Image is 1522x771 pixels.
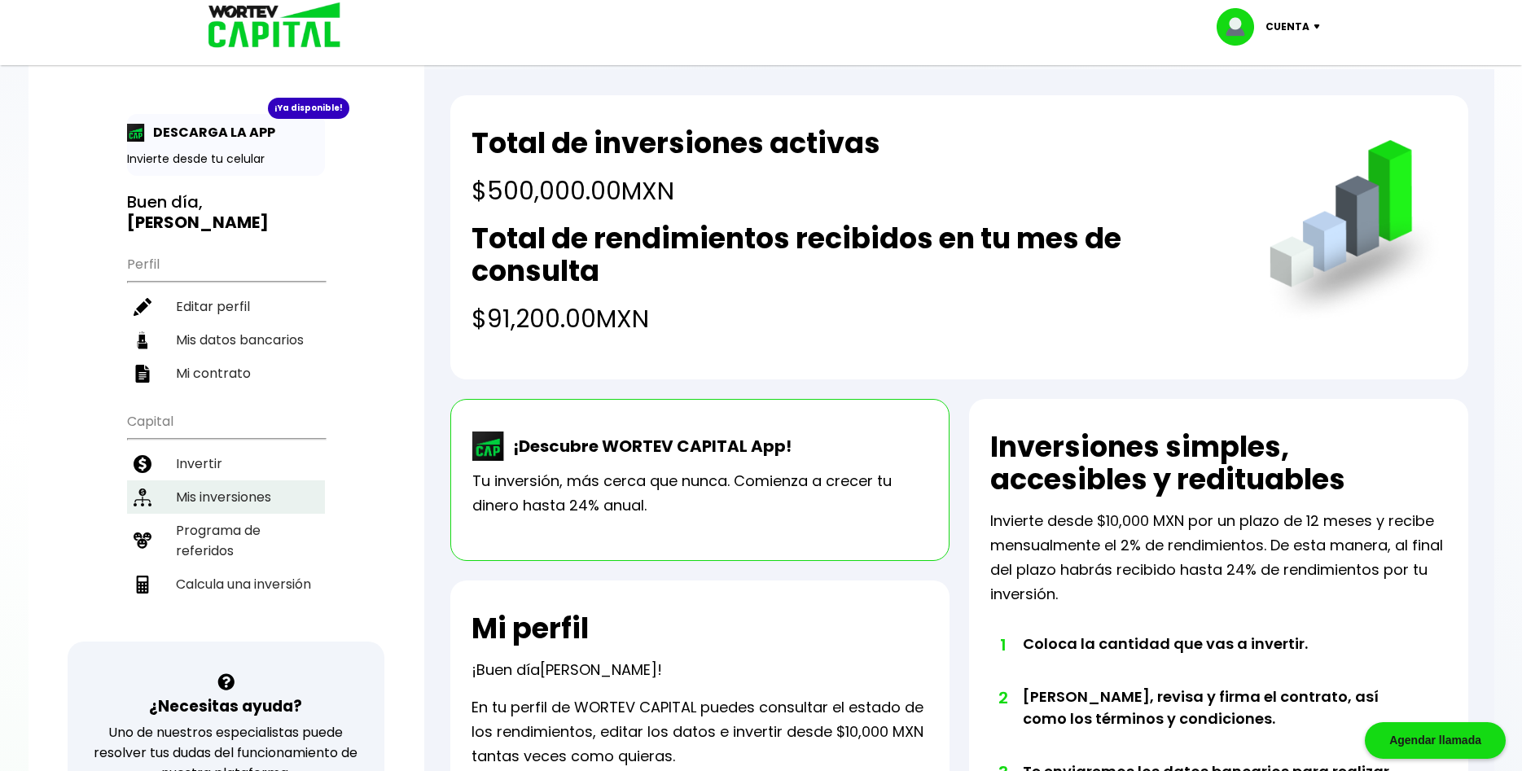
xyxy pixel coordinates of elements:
[145,122,275,142] p: DESCARGA LA APP
[998,633,1007,657] span: 1
[1217,8,1265,46] img: profile-image
[1309,24,1331,29] img: icon-down
[472,222,1236,287] h2: Total de rendimientos recibidos en tu mes de consulta
[472,173,880,209] h4: $500,000.00 MXN
[1023,686,1401,760] li: [PERSON_NAME], revisa y firma el contrato, así como los términos y condiciones.
[127,357,325,390] a: Mi contrato
[472,695,928,769] p: En tu perfil de WORTEV CAPITAL puedes consultar el estado de los rendimientos, editar los datos e...
[127,567,325,601] a: Calcula una inversión
[990,431,1447,496] h2: Inversiones simples, accesibles y redituables
[127,403,325,642] ul: Capital
[472,658,662,682] p: ¡Buen día !
[127,192,325,233] h3: Buen día,
[540,659,657,680] span: [PERSON_NAME]
[472,431,505,461] img: wortev-capital-app-icon
[990,509,1447,607] p: Invierte desde $10,000 MXN por un plazo de 12 meses y recibe mensualmente el 2% de rendimientos. ...
[998,686,1007,710] span: 2
[472,469,928,518] p: Tu inversión, más cerca que nunca. Comienza a crecer tu dinero hasta 24% anual.
[127,246,325,390] ul: Perfil
[134,298,151,316] img: editar-icon.952d3147.svg
[127,447,325,480] a: Invertir
[472,300,1236,337] h4: $91,200.00 MXN
[134,365,151,383] img: contrato-icon.f2db500c.svg
[127,211,269,234] b: [PERSON_NAME]
[1262,140,1447,325] img: grafica.516fef24.png
[127,323,325,357] a: Mis datos bancarios
[127,290,325,323] a: Editar perfil
[134,331,151,349] img: datos-icon.10cf9172.svg
[134,455,151,473] img: invertir-icon.b3b967d7.svg
[149,694,302,718] h3: ¿Necesitas ayuda?
[134,532,151,550] img: recomiendanos-icon.9b8e9327.svg
[127,124,145,142] img: app-icon
[134,488,151,506] img: inversiones-icon.6695dc30.svg
[268,98,349,119] div: ¡Ya disponible!
[1265,15,1309,39] p: Cuenta
[127,480,325,514] a: Mis inversiones
[127,151,325,168] p: Invierte desde tu celular
[1023,633,1401,686] li: Coloca la cantidad que vas a invertir.
[1365,722,1506,759] div: Agendar llamada
[134,576,151,594] img: calculadora-icon.17d418c4.svg
[505,434,792,458] p: ¡Descubre WORTEV CAPITAL App!
[472,127,880,160] h2: Total de inversiones activas
[472,612,589,645] h2: Mi perfil
[127,514,325,567] a: Programa de referidos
